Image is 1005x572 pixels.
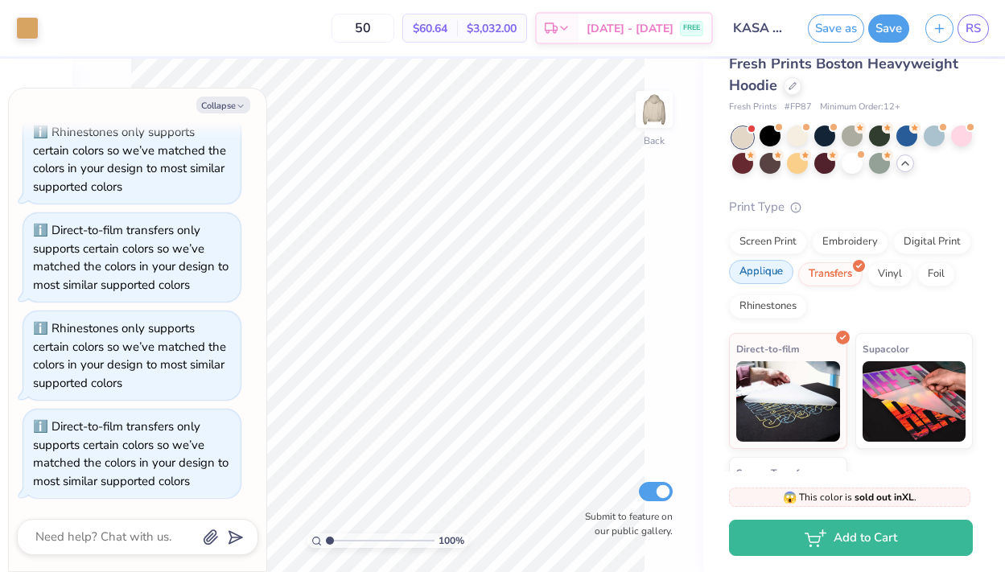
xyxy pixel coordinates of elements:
[917,262,955,286] div: Foil
[736,361,840,442] img: Direct-to-film
[729,101,776,114] span: Fresh Prints
[867,262,912,286] div: Vinyl
[798,262,863,286] div: Transfers
[812,230,888,254] div: Embroidery
[33,124,226,195] div: Rhinestones only supports certain colors so we’ve matched the colors in your design to most simil...
[721,12,800,44] input: Untitled Design
[736,464,809,481] span: Screen Transfer
[729,198,973,216] div: Print Type
[413,20,447,37] span: $60.64
[467,20,517,37] span: $3,032.00
[587,20,673,37] span: [DATE] - [DATE]
[863,340,909,357] span: Supacolor
[332,14,394,43] input: – –
[783,490,797,505] span: 😱
[644,134,665,148] div: Back
[783,490,916,504] span: This color is .
[729,230,807,254] div: Screen Print
[785,101,812,114] span: # FP87
[736,340,800,357] span: Direct-to-film
[729,294,807,319] div: Rhinestones
[33,418,229,489] div: Direct-to-film transfers only supports certain colors so we’ve matched the colors in your design ...
[439,533,464,548] span: 100 %
[958,14,989,43] a: RS
[638,93,670,126] img: Back
[196,97,250,113] button: Collapse
[863,361,966,442] img: Supacolor
[893,230,971,254] div: Digital Print
[820,101,900,114] span: Minimum Order: 12 +
[33,222,229,293] div: Direct-to-film transfers only supports certain colors so we’ve matched the colors in your design ...
[966,19,981,38] span: RS
[729,260,793,284] div: Applique
[868,14,909,43] button: Save
[576,509,673,538] label: Submit to feature on our public gallery.
[33,320,226,391] div: Rhinestones only supports certain colors so we’ve matched the colors in your design to most simil...
[683,23,700,34] span: FREE
[855,491,914,504] strong: sold out in XL
[808,14,864,43] button: Save as
[729,520,973,556] button: Add to Cart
